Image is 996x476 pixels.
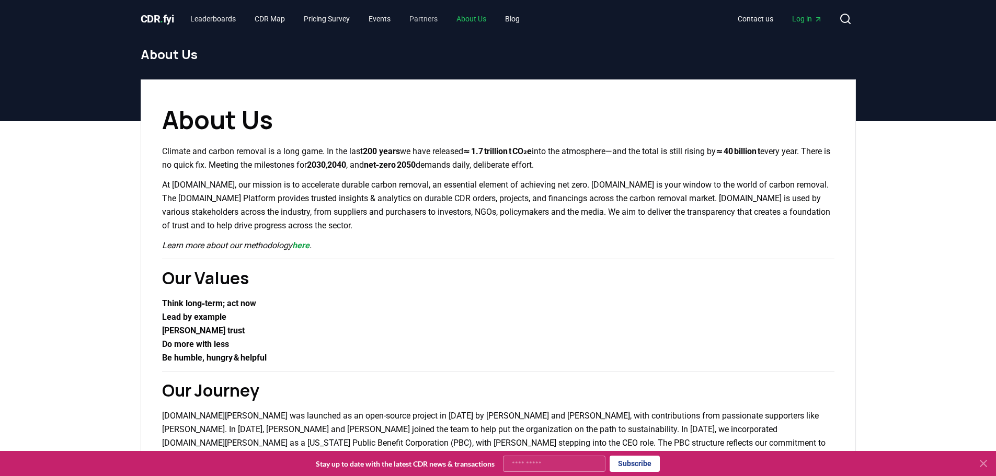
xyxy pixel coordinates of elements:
[327,160,346,170] strong: 2040
[716,146,760,156] strong: ≈ 40 billion t
[292,240,310,250] a: here
[792,14,822,24] span: Log in
[162,240,312,250] em: Learn more about our methodology .
[246,9,293,28] a: CDR Map
[497,9,528,28] a: Blog
[363,146,400,156] strong: 200 years
[162,409,834,463] p: [DOMAIN_NAME][PERSON_NAME] was launched as an open-source project in [DATE] by [PERSON_NAME] and ...
[162,353,267,363] strong: Be humble, hungry & helpful
[162,298,257,308] strong: Think long‑term; act now
[141,46,856,63] h1: About Us
[162,378,834,403] h2: Our Journey
[162,326,245,335] strong: [PERSON_NAME] trust
[448,9,495,28] a: About Us
[141,11,174,26] a: CDR.fyi
[182,9,244,28] a: Leaderboards
[295,9,358,28] a: Pricing Survey
[162,101,834,138] h1: About Us
[162,265,834,291] h2: Our Values
[463,146,532,156] strong: ≈ 1.7 trillion t CO₂e
[729,9,831,28] nav: Main
[162,339,229,349] strong: Do more with less
[162,145,834,172] p: Climate and carbon removal is a long game. In the last we have released into the atmosphere—and t...
[160,13,163,25] span: .
[364,160,416,170] strong: net‑zero 2050
[162,312,226,322] strong: Lead by example
[182,9,528,28] nav: Main
[141,13,174,25] span: CDR fyi
[401,9,446,28] a: Partners
[729,9,782,28] a: Contact us
[360,9,399,28] a: Events
[162,178,834,233] p: At [DOMAIN_NAME], our mission is to accelerate durable carbon removal, an essential element of ac...
[307,160,326,170] strong: 2030
[784,9,831,28] a: Log in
